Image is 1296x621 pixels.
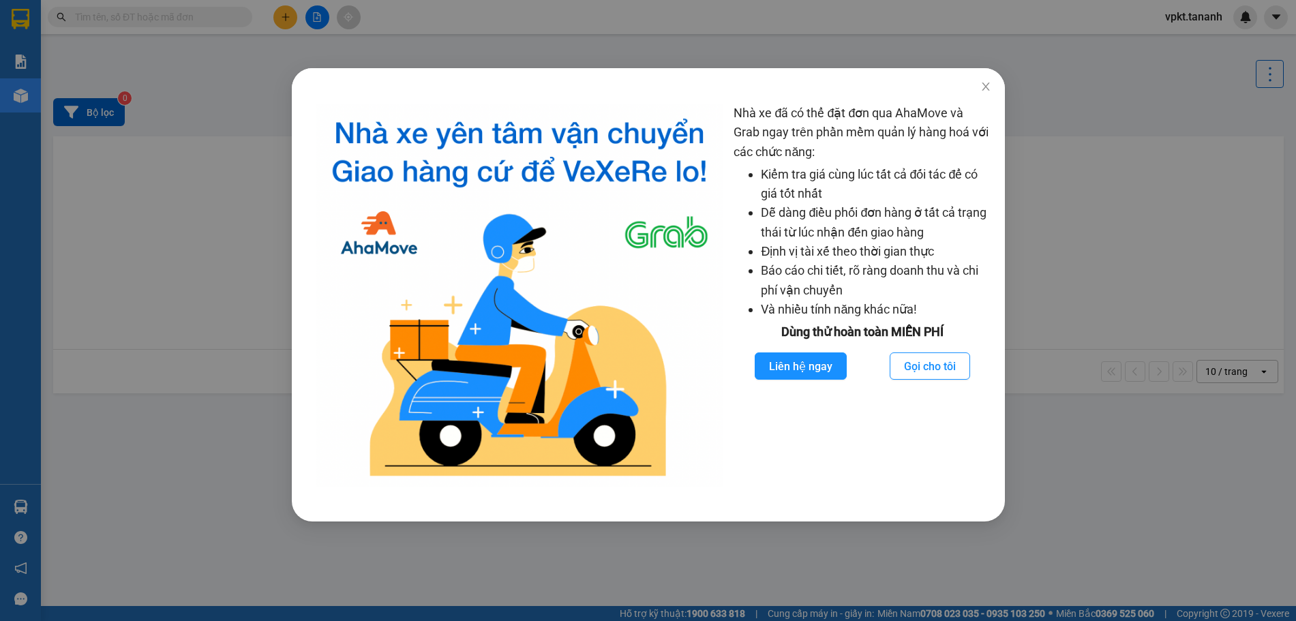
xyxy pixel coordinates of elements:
div: Nhà xe đã có thể đặt đơn qua AhaMove và Grab ngay trên phần mềm quản lý hàng hoá với các chức năng: [734,104,991,487]
li: Kiểm tra giá cùng lúc tất cả đối tác để có giá tốt nhất [761,165,991,204]
span: Gọi cho tôi [903,358,955,375]
button: Close [966,68,1004,106]
img: logo [316,104,723,487]
li: Định vị tài xế theo thời gian thực [761,242,991,261]
li: Báo cáo chi tiết, rõ ràng doanh thu và chi phí vận chuyển [761,261,991,300]
li: Dễ dàng điều phối đơn hàng ở tất cả trạng thái từ lúc nhận đến giao hàng [761,203,991,242]
div: Dùng thử hoàn toàn MIỄN PHÍ [734,322,991,342]
li: Và nhiều tính năng khác nữa! [761,300,991,319]
button: Liên hệ ngay [755,352,847,380]
span: close [980,81,991,92]
span: Liên hệ ngay [769,358,832,375]
button: Gọi cho tôi [889,352,969,380]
